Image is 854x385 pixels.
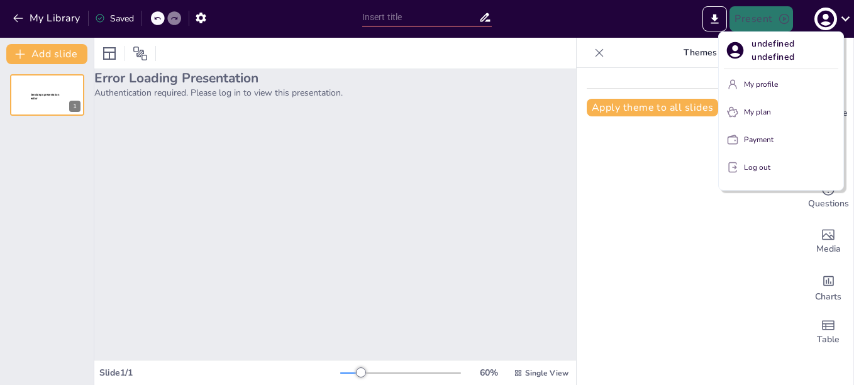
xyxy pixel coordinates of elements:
p: undefined undefined [751,37,838,64]
button: My profile [724,74,838,94]
button: My plan [724,102,838,122]
p: My profile [744,79,778,90]
p: Log out [744,162,770,173]
button: Log out [724,157,838,177]
p: Payment [744,134,774,145]
p: My plan [744,106,771,118]
button: Payment [724,130,838,150]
